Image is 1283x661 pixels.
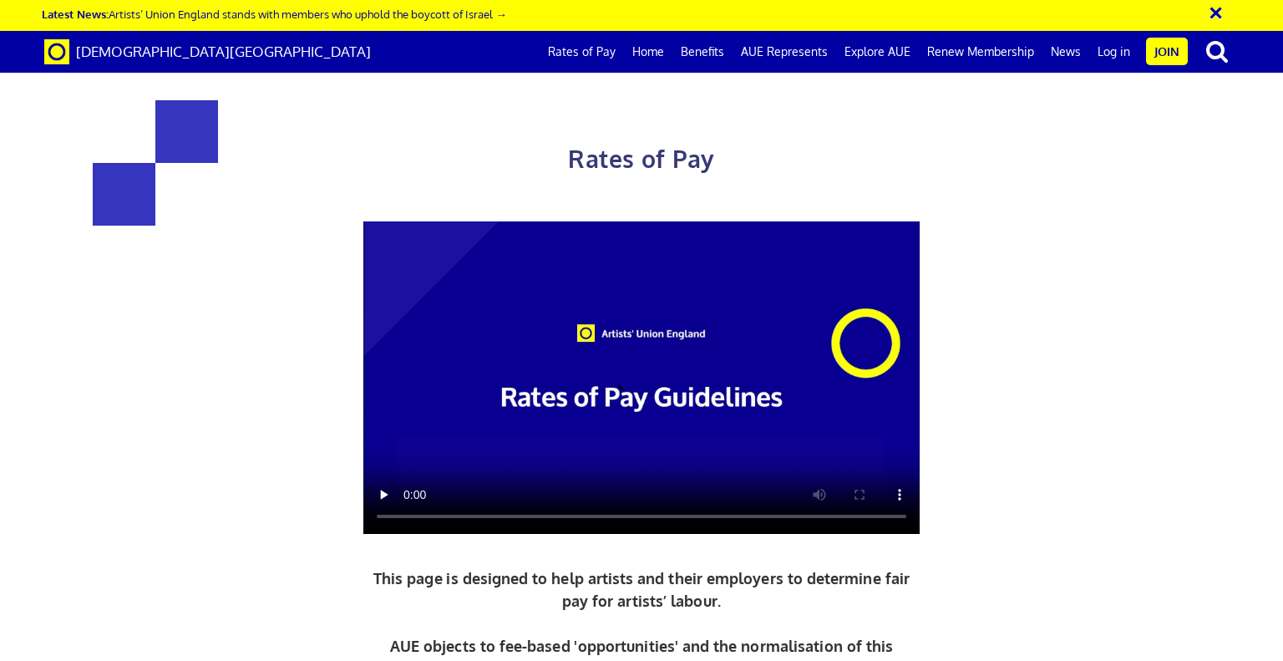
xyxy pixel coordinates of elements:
a: Renew Membership [919,31,1042,73]
a: Home [624,31,672,73]
a: Rates of Pay [540,31,624,73]
a: Brand [DEMOGRAPHIC_DATA][GEOGRAPHIC_DATA] [32,31,383,73]
span: [DEMOGRAPHIC_DATA][GEOGRAPHIC_DATA] [76,43,371,60]
a: Join [1146,38,1188,65]
a: Log in [1089,31,1138,73]
strong: Latest News: [42,7,109,21]
button: search [1191,33,1243,69]
a: Latest News:Artists’ Union England stands with members who uphold the boycott of Israel → [42,7,506,21]
a: Benefits [672,31,733,73]
a: Explore AUE [836,31,919,73]
span: Rates of Pay [568,144,714,174]
a: AUE Represents [733,31,836,73]
a: News [1042,31,1089,73]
